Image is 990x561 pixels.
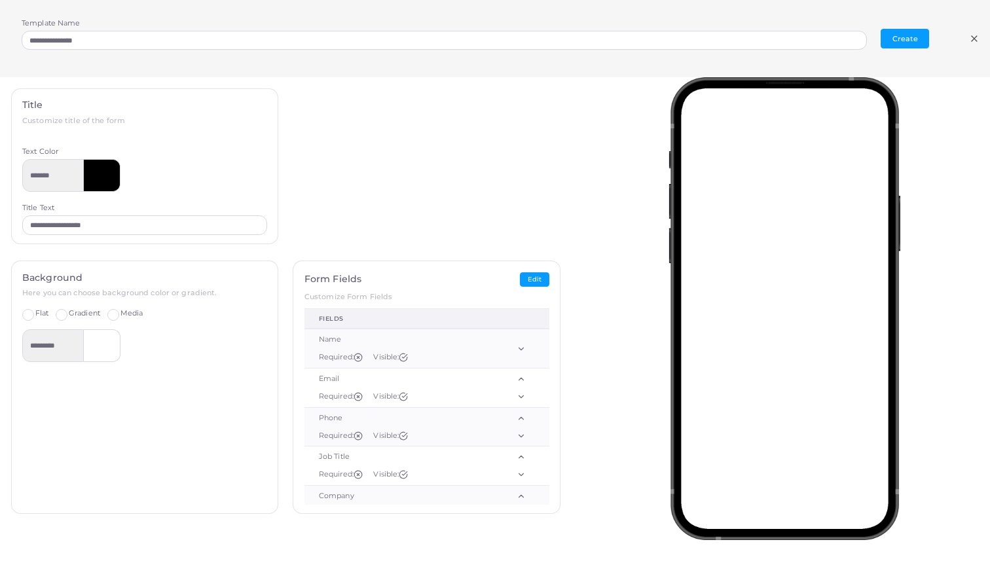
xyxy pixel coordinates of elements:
[494,308,549,329] th: Order
[373,352,408,361] span: Visible:
[319,491,479,501] div: Company
[22,100,267,111] h4: Title
[319,431,363,440] span: Required:
[120,308,143,317] span: Media
[22,18,80,29] label: Template Name
[319,374,479,384] div: Email
[69,308,100,317] span: Gradient
[319,469,363,479] span: Required:
[35,308,48,317] span: Flat
[304,274,361,285] h4: Form Fields
[22,289,267,297] h6: Here you can choose background color or gradient.
[373,391,408,401] span: Visible:
[520,272,549,287] button: Edit
[373,469,408,479] span: Visible:
[881,29,929,48] button: Create
[22,272,267,283] h4: Background
[319,452,479,462] div: Job Title
[373,431,408,440] span: Visible:
[319,391,363,401] span: Required:
[319,352,363,361] span: Required:
[22,147,58,157] label: Text Color
[319,314,479,323] div: fields
[22,203,54,213] label: Title Text
[22,117,267,125] h6: Customize title of the form
[319,335,479,345] div: Name
[304,293,549,301] h6: Customize Form Fields
[319,413,479,424] div: Phone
